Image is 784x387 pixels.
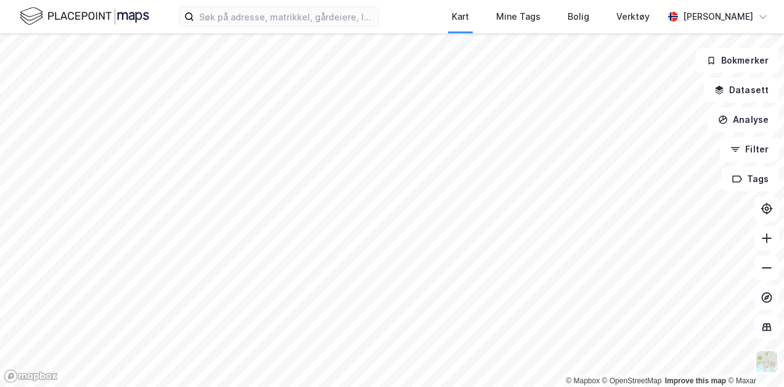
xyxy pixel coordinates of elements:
[194,7,378,26] input: Søk på adresse, matrikkel, gårdeiere, leietakere eller personer
[708,107,779,132] button: Analyse
[683,9,753,24] div: [PERSON_NAME]
[566,377,600,385] a: Mapbox
[496,9,541,24] div: Mine Tags
[602,377,662,385] a: OpenStreetMap
[665,377,726,385] a: Improve this map
[722,167,779,191] button: Tags
[722,328,784,387] iframe: Chat Widget
[696,48,779,73] button: Bokmerker
[616,9,650,24] div: Verktøy
[4,369,58,383] a: Mapbox homepage
[20,6,149,27] img: logo.f888ab2527a4732fd821a326f86c7f29.svg
[722,328,784,387] div: Kontrollprogram for chat
[452,9,469,24] div: Kart
[704,78,779,102] button: Datasett
[568,9,589,24] div: Bolig
[720,137,779,162] button: Filter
